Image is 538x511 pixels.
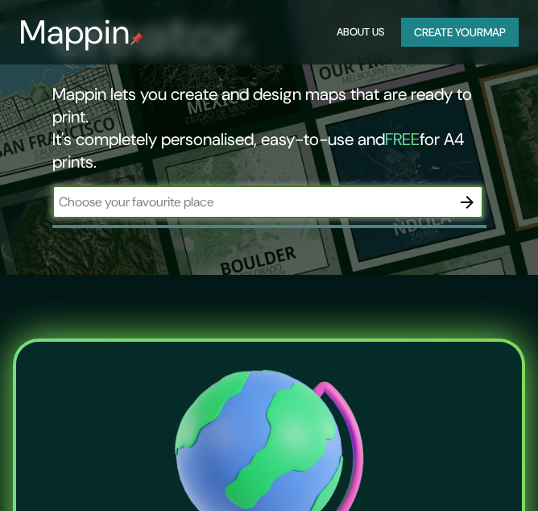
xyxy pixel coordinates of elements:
[19,13,130,52] h3: Mappin
[401,18,519,48] button: Create yourmap
[52,193,450,211] input: Choose your favourite place
[333,18,388,48] button: About Us
[52,83,482,173] h2: Mappin lets you create and design maps that are ready to print. It's completely personalised, eas...
[385,128,420,151] h5: FREE
[130,32,143,45] img: mappin-pin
